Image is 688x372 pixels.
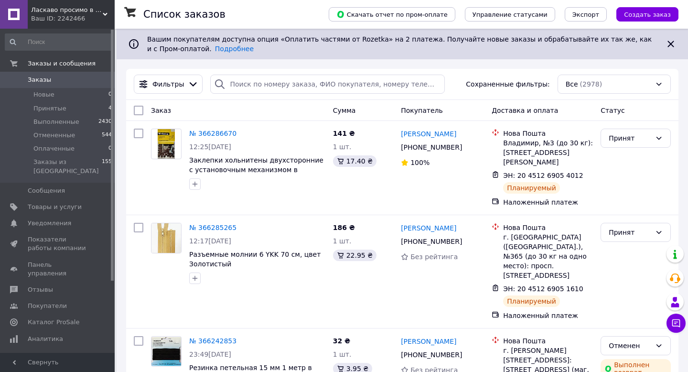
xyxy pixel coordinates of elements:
span: 544 [102,131,112,140]
div: [PHONE_NUMBER] [399,235,464,248]
span: Заказы и сообщения [28,59,96,68]
div: г. [GEOGRAPHIC_DATA] ([GEOGRAPHIC_DATA].), №365 (до 30 кг на одно место): просп. [STREET_ADDRESS] [503,232,593,280]
input: Поиск [5,33,113,51]
div: Планируемый [503,182,560,194]
a: [PERSON_NAME] [401,337,456,346]
div: Ваш ID: 2242466 [31,14,115,23]
span: Уведомления [28,219,71,228]
span: Сообщения [28,186,65,195]
span: Все [566,79,578,89]
span: 155 [102,158,112,175]
h1: Список заказов [143,9,226,20]
span: Заказы из [GEOGRAPHIC_DATA] [33,158,102,175]
button: Создать заказ [616,7,678,22]
button: Управление статусами [465,7,555,22]
div: 22.95 ₴ [333,250,376,261]
span: 2430 [98,118,112,126]
div: Принят [609,227,651,238]
span: Сумма [333,107,356,114]
div: Нова Пошта [503,223,593,232]
div: Нова Пошта [503,336,593,346]
span: 0 [108,144,112,153]
span: 32 ₴ [333,337,350,345]
span: 4 [108,104,112,113]
span: 100% [410,159,430,166]
span: Заказы [28,76,51,84]
span: ЭН: 20 4512 6905 4012 [503,172,583,179]
a: [PERSON_NAME] [401,223,456,233]
button: Экспорт [565,7,607,22]
span: Панель управления [28,261,88,278]
button: Чат с покупателем [666,314,686,333]
span: Экспорт [572,11,599,18]
span: Оплаченные [33,144,75,153]
span: ЭН: 20 4512 6905 1610 [503,285,583,293]
span: Покупатель [401,107,443,114]
span: Покупатели [28,302,67,310]
img: Фото товару [158,129,174,159]
a: Подробнее [215,45,254,53]
a: № 366242853 [189,337,236,345]
span: Аналитика [28,335,63,343]
span: Без рейтинга [410,253,458,261]
span: Статус [601,107,625,114]
div: [PHONE_NUMBER] [399,141,464,154]
span: Скачать отчет по пром-оплате [336,10,448,19]
span: Управление статусами [473,11,548,18]
div: 17.40 ₴ [333,155,376,167]
img: Фото товару [151,223,181,253]
span: Инструменты вебмастера и SEO [28,351,88,368]
span: Доставка и оплата [492,107,558,114]
span: Создать заказ [624,11,671,18]
span: Вашим покупателям доступна опция «Оплатить частями от Rozetka» на 2 платежа. Получайте новые зака... [147,35,652,53]
a: Фото товару [151,336,182,367]
span: 23:49[DATE] [189,350,231,358]
a: [PERSON_NAME] [401,129,456,139]
span: Ласкаво просимо в інтернет-магазин «Чарiвний Свiт» все для шиття, вязання та рукоділля [31,6,103,14]
div: Отменен [609,340,651,351]
span: 12:17[DATE] [189,237,231,245]
span: Заказ [151,107,171,114]
span: Новые [33,90,54,99]
span: 141 ₴ [333,130,355,137]
span: 1 шт. [333,350,352,358]
span: Сохраненные фильтры: [466,79,549,89]
a: Разъемные молнии 6 YKK 70 см, цвет Золотистый [189,251,321,268]
div: Наложенный платеж [503,311,593,320]
a: Заклепки хольнитены двухсторонние с установочным механизмом в комплекте 24 шт Trims [GEOGRAPHIC_D... [189,156,323,193]
div: Наложенный платеж [503,197,593,207]
span: Принятые [33,104,66,113]
span: Каталог ProSale [28,318,79,327]
a: № 366286670 [189,130,236,137]
div: Планируемый [503,295,560,307]
span: Фильтры [152,79,184,89]
div: Принят [609,133,651,143]
img: Фото товару [151,337,181,366]
span: 1 шт. [333,237,352,245]
span: 12:25[DATE] [189,143,231,151]
span: Выполненные [33,118,79,126]
div: Нова Пошта [503,129,593,138]
span: 186 ₴ [333,224,355,231]
span: 0 [108,90,112,99]
a: Создать заказ [607,10,678,18]
button: Скачать отчет по пром-оплате [329,7,455,22]
a: № 366285265 [189,224,236,231]
span: Отмененные [33,131,75,140]
span: 1 шт. [333,143,352,151]
div: [PHONE_NUMBER] [399,348,464,361]
a: Фото товару [151,129,182,159]
a: Фото товару [151,223,182,253]
span: Показатели работы компании [28,235,88,252]
span: (2978) [580,80,602,88]
input: Поиск по номеру заказа, ФИО покупателя, номеру телефона, Email, номеру накладной [210,75,445,94]
div: Владимир, №3 (до 30 кг): [STREET_ADDRESS][PERSON_NAME] [503,138,593,167]
span: Отзывы [28,285,53,294]
span: Товары и услуги [28,203,82,211]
